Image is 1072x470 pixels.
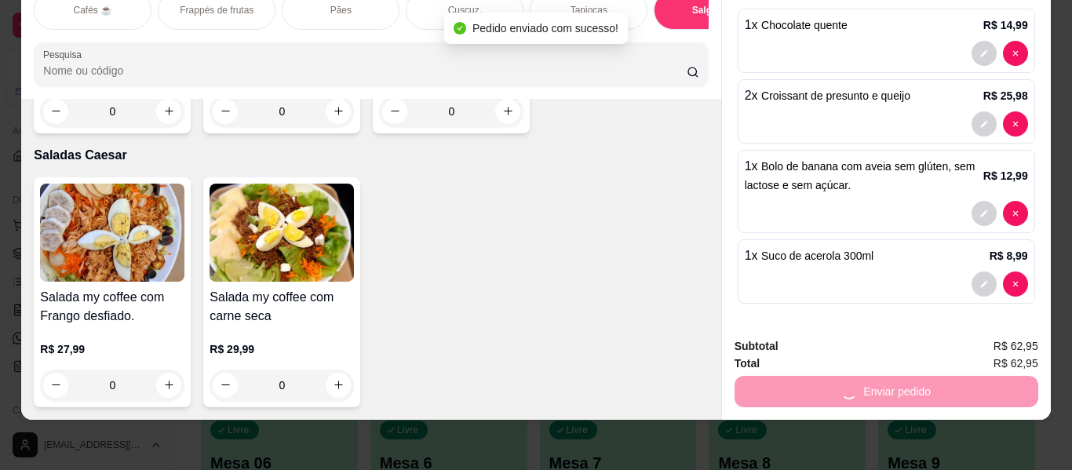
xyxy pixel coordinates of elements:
input: Pesquisa [43,63,687,78]
p: Saladas Caesar [34,146,708,165]
button: decrease-product-quantity [972,41,997,66]
button: increase-product-quantity [156,99,181,124]
span: Chocolate quente [761,19,848,31]
button: increase-product-quantity [495,99,520,124]
p: Tapiocas [571,4,607,16]
p: Pães [330,4,352,16]
strong: Subtotal [735,340,778,352]
p: R$ 25,98 [983,88,1028,104]
button: increase-product-quantity [326,99,351,124]
img: product-image [40,184,184,282]
button: decrease-product-quantity [1003,111,1028,137]
p: R$ 27,99 [40,341,184,357]
p: 2 x [745,86,910,105]
button: increase-product-quantity [156,373,181,398]
h4: Salada my coffee com carne seca [210,288,354,326]
button: decrease-product-quantity [1003,41,1028,66]
strong: Total [735,357,760,370]
span: check-circle [454,22,466,35]
p: 1 x [745,16,848,35]
button: increase-product-quantity [326,373,351,398]
p: R$ 8,99 [990,248,1028,264]
button: decrease-product-quantity [213,373,238,398]
span: Pedido enviado com sucesso! [472,22,618,35]
p: R$ 14,99 [983,17,1028,33]
span: Suco de acerola 300ml [761,250,873,262]
p: Cafés ☕ [73,4,112,16]
button: decrease-product-quantity [972,271,997,297]
p: R$ 29,99 [210,341,354,357]
p: R$ 12,99 [983,168,1028,184]
button: decrease-product-quantity [972,111,997,137]
button: decrease-product-quantity [1003,271,1028,297]
span: Croissant de presunto e queijo [761,89,910,102]
p: 1 x [745,246,874,265]
label: Pesquisa [43,48,87,61]
button: decrease-product-quantity [972,201,997,226]
p: 1 x [745,157,983,195]
button: decrease-product-quantity [43,99,68,124]
span: R$ 62,95 [994,337,1038,355]
button: decrease-product-quantity [1003,201,1028,226]
span: R$ 62,95 [994,355,1038,372]
p: Cuscuz. [448,4,482,16]
p: Frappés de frutas [180,4,253,16]
h4: Salada my coffee com Frango desfiado. [40,288,184,326]
button: decrease-product-quantity [43,373,68,398]
span: Bolo de banana com aveia sem glúten, sem lactose e sem açúcar. [745,160,975,191]
button: decrease-product-quantity [213,99,238,124]
p: Salgados [692,4,734,16]
button: decrease-product-quantity [382,99,407,124]
img: product-image [210,184,354,282]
